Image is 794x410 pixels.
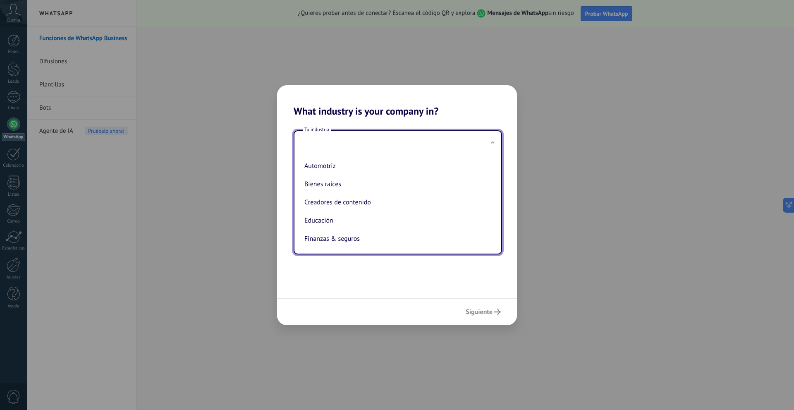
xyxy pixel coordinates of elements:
h2: What industry is your company in? [277,85,517,117]
li: Bienes raíces [301,175,491,193]
li: Automotriz [301,157,491,175]
li: Gobierno [301,248,491,266]
li: Creadores de contenido [301,193,491,211]
li: Finanzas & seguros [301,230,491,248]
span: Tu industria [303,126,331,133]
li: Educación [301,211,491,230]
